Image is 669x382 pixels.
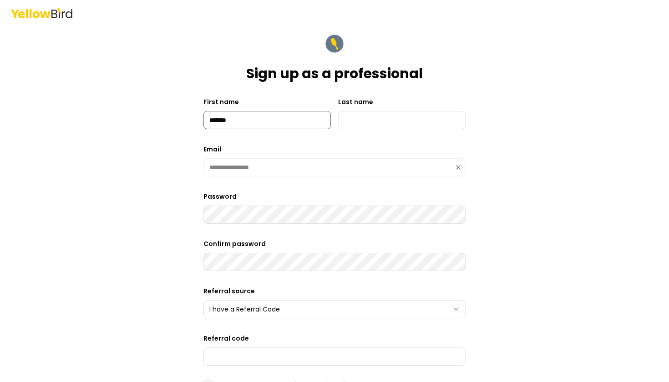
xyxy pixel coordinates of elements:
[203,145,221,154] label: Email
[203,97,239,106] label: First name
[203,192,237,201] label: Password
[338,97,373,106] label: Last name
[203,334,249,343] label: Referral code
[203,239,266,248] label: Confirm password
[203,286,255,296] label: Referral source
[246,65,423,82] h1: Sign up as a professional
